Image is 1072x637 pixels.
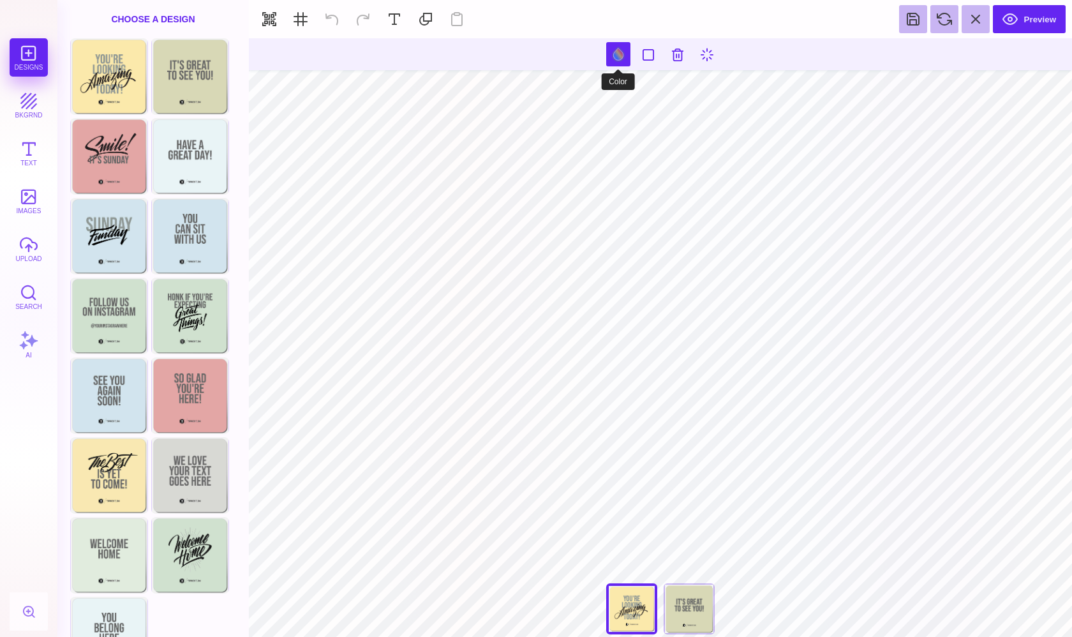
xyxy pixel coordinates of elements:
button: images [10,182,48,220]
button: Text [10,134,48,172]
button: bkgrnd [10,86,48,124]
button: upload [10,230,48,268]
button: AI [10,326,48,364]
button: Preview [993,5,1066,33]
button: Search [10,278,48,316]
